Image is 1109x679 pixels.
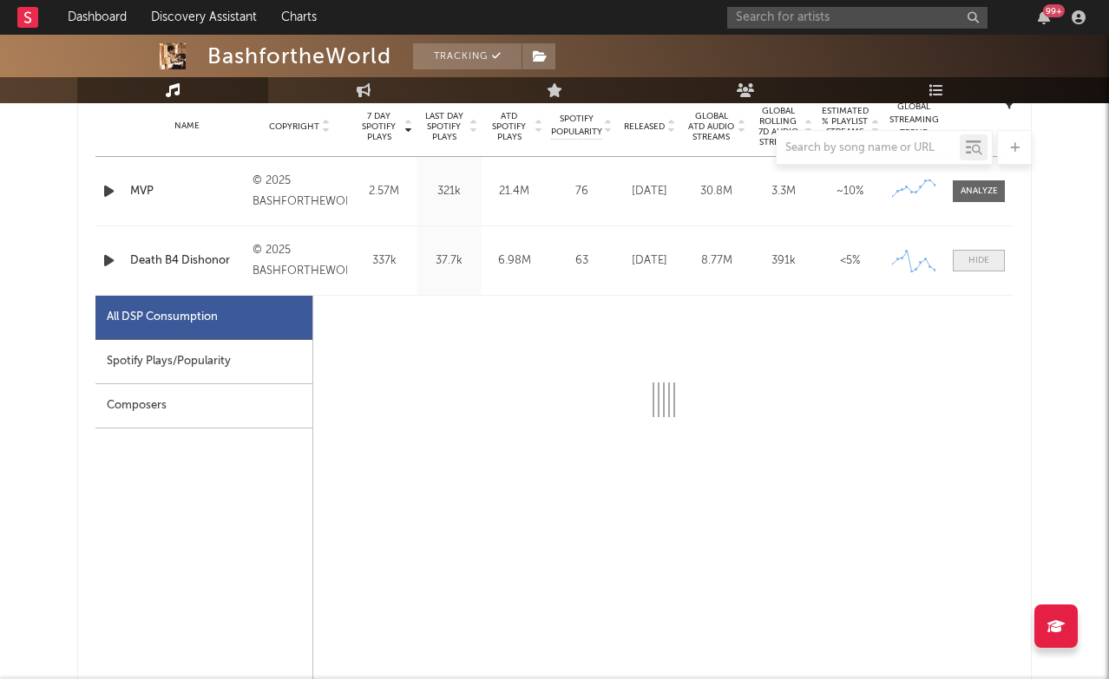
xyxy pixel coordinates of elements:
[253,240,347,282] div: © 2025 BASHFORTHEWORLDLLC
[687,183,745,200] div: 30.8M
[486,183,542,200] div: 21.4M
[207,43,391,69] div: BashfortheWorld
[486,111,532,142] span: ATD Spotify Plays
[95,384,312,428] div: Composers
[624,121,665,132] span: Released
[687,111,735,142] span: Global ATD Audio Streams
[421,111,467,142] span: Last Day Spotify Plays
[413,43,522,69] button: Tracking
[754,106,802,147] span: Global Rolling 7D Audio Streams
[727,7,988,29] input: Search for artists
[356,183,412,200] div: 2.57M
[888,101,940,153] div: Global Streaming Trend (Last 60D)
[620,183,679,200] div: [DATE]
[551,183,612,200] div: 76
[421,252,477,270] div: 37.7k
[551,252,612,270] div: 63
[754,252,812,270] div: 391k
[821,252,879,270] div: <5%
[107,307,218,328] div: All DSP Consumption
[754,183,812,200] div: 3.3M
[687,252,745,270] div: 8.77M
[130,120,244,133] div: Name
[95,296,312,340] div: All DSP Consumption
[130,183,244,200] a: MVP
[486,252,542,270] div: 6.98M
[551,113,602,139] span: Spotify Popularity
[1038,10,1050,24] button: 99+
[130,252,244,270] a: Death B4 Dishonor
[356,252,412,270] div: 337k
[95,340,312,384] div: Spotify Plays/Popularity
[821,183,879,200] div: ~ 10 %
[421,183,477,200] div: 321k
[269,121,319,132] span: Copyright
[777,141,960,155] input: Search by song name or URL
[356,111,402,142] span: 7 Day Spotify Plays
[821,106,869,147] span: Estimated % Playlist Streams Last Day
[253,171,347,212] div: © 2025 BASHFORTHEWORLDLLC
[1043,4,1065,17] div: 99 +
[620,252,679,270] div: [DATE]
